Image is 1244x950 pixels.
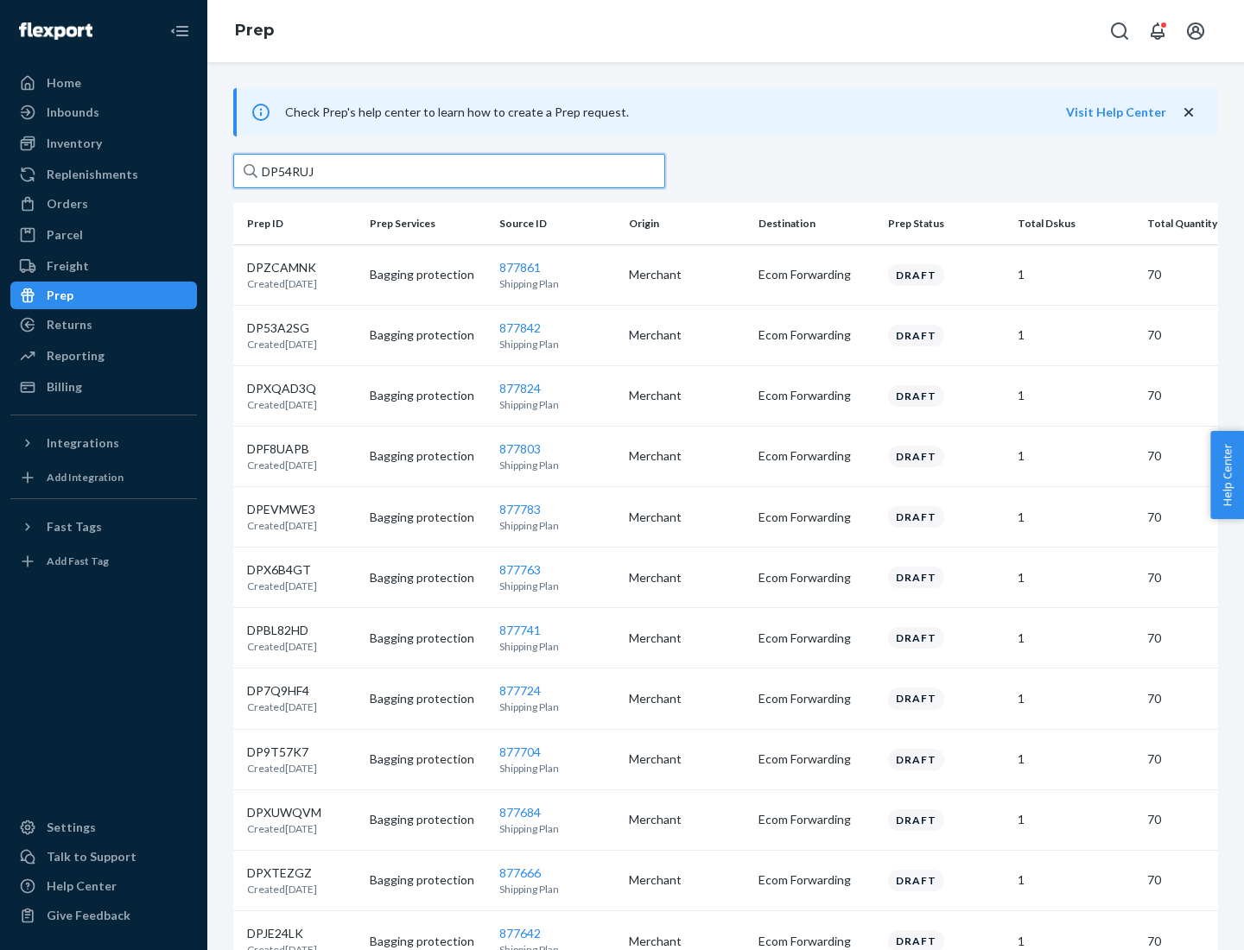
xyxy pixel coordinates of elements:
[370,509,486,526] p: Bagging protection
[1018,387,1133,404] p: 1
[162,14,197,48] button: Close Navigation
[370,569,486,586] p: Bagging protection
[1140,14,1175,48] button: Open notifications
[1018,750,1133,768] p: 1
[629,326,745,344] p: Merchant
[47,226,83,244] div: Parcel
[370,690,486,707] p: Bagging protection
[47,166,138,183] div: Replenishments
[247,518,317,533] p: Created [DATE]
[247,440,317,458] p: DPF8UAPB
[499,623,541,637] a: 877741
[1018,933,1133,950] p: 1
[499,397,615,412] p: Shipping Plan
[10,130,197,157] a: Inventory
[47,74,81,92] div: Home
[10,161,197,188] a: Replenishments
[629,266,745,283] p: Merchant
[888,385,944,407] div: Draft
[758,750,874,768] p: Ecom Forwarding
[247,804,321,821] p: DPXUWQVM
[499,683,541,698] a: 877724
[629,630,745,647] p: Merchant
[888,687,944,709] div: Draft
[758,387,874,404] p: Ecom Forwarding
[1102,14,1137,48] button: Open Search Box
[10,282,197,309] a: Prep
[370,387,486,404] p: Bagging protection
[47,378,82,396] div: Billing
[888,264,944,286] div: Draft
[888,506,944,528] div: Draft
[758,690,874,707] p: Ecom Forwarding
[888,567,944,588] div: Draft
[629,811,745,828] p: Merchant
[247,579,317,593] p: Created [DATE]
[1018,447,1133,465] p: 1
[758,326,874,344] p: Ecom Forwarding
[247,639,317,654] p: Created [DATE]
[370,266,486,283] p: Bagging protection
[47,518,102,535] div: Fast Tags
[285,104,629,119] span: Check Prep's help center to learn how to create a Prep request.
[888,749,944,770] div: Draft
[499,502,541,516] a: 877783
[888,870,944,891] div: Draft
[10,311,197,339] a: Returns
[499,518,615,533] p: Shipping Plan
[492,203,622,244] th: Source ID
[888,809,944,831] div: Draft
[758,266,874,283] p: Ecom Forwarding
[47,347,105,364] div: Reporting
[499,381,541,396] a: 877824
[881,203,1011,244] th: Prep Status
[247,864,317,882] p: DPXTEZGZ
[499,700,615,714] p: Shipping Plan
[499,441,541,456] a: 877803
[370,447,486,465] p: Bagging protection
[499,579,615,593] p: Shipping Plan
[1018,690,1133,707] p: 1
[247,561,317,579] p: DPX6B4GT
[758,871,874,889] p: Ecom Forwarding
[47,877,117,895] div: Help Center
[758,509,874,526] p: Ecom Forwarding
[10,814,197,841] a: Settings
[247,501,317,518] p: DPEVMWE3
[47,554,109,568] div: Add Fast Tag
[1018,630,1133,647] p: 1
[622,203,752,244] th: Origin
[758,811,874,828] p: Ecom Forwarding
[221,6,288,56] ol: breadcrumbs
[247,622,317,639] p: DPBL82HD
[10,221,197,249] a: Parcel
[629,569,745,586] p: Merchant
[47,434,119,452] div: Integrations
[47,470,124,484] div: Add Integration
[499,882,615,896] p: Shipping Plan
[47,257,89,275] div: Freight
[499,337,615,351] p: Shipping Plan
[629,387,745,404] p: Merchant
[247,320,317,337] p: DP53A2SG
[247,337,317,351] p: Created [DATE]
[47,848,136,865] div: Talk to Support
[629,509,745,526] p: Merchant
[499,926,541,940] a: 877642
[1018,326,1133,344] p: 1
[499,744,541,759] a: 877704
[10,902,197,929] button: Give Feedback
[10,69,197,97] a: Home
[47,907,130,924] div: Give Feedback
[499,761,615,776] p: Shipping Plan
[629,933,745,950] p: Merchant
[1066,104,1166,121] button: Visit Help Center
[499,320,541,335] a: 877842
[499,805,541,820] a: 877684
[370,871,486,889] p: Bagging protection
[47,104,99,121] div: Inbounds
[499,821,615,836] p: Shipping Plan
[247,744,317,761] p: DP9T57K7
[363,203,492,244] th: Prep Services
[247,458,317,472] p: Created [DATE]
